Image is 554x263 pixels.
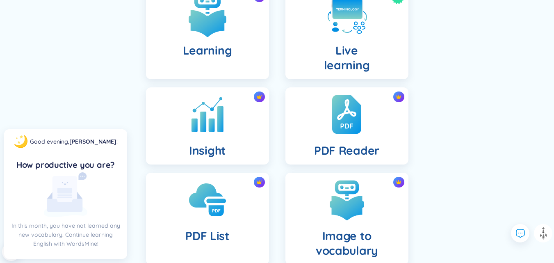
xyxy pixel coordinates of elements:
[183,43,232,58] h4: Learning
[396,179,401,185] img: crown icon
[292,229,402,258] h4: Image to vocabulary
[314,143,379,158] h4: PDF Reader
[189,143,226,158] h4: Insight
[30,137,118,146] div: !
[69,138,116,145] a: [PERSON_NAME]
[537,227,550,240] img: to top
[138,87,277,165] a: crown iconInsight
[256,94,262,100] img: crown icon
[30,138,69,145] span: Good evening ,
[185,229,229,243] h4: PDF List
[256,179,262,185] img: crown icon
[324,43,370,73] h4: Live learning
[277,87,417,165] a: crown iconPDF Reader
[396,94,401,100] img: crown icon
[11,159,121,171] div: How productive you are?
[11,221,121,248] p: In this month, you have not learned any new vocabulary. Continue learning English with WordsMine!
